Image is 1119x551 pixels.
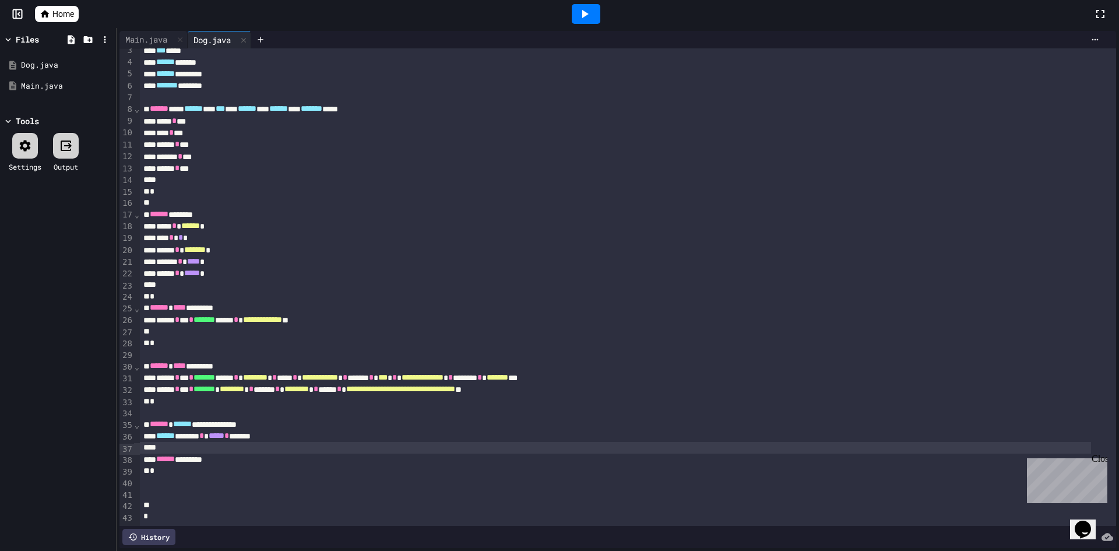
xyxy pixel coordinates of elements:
[119,327,134,339] div: 27
[119,175,134,187] div: 14
[5,5,80,74] div: Chat with us now!Close
[119,466,134,478] div: 39
[16,115,39,127] div: Tools
[134,362,140,371] span: Fold line
[119,221,134,233] div: 18
[119,233,134,244] div: 19
[119,139,134,151] div: 11
[119,57,134,68] div: 4
[52,8,74,20] span: Home
[134,210,140,219] span: Fold line
[1070,504,1107,539] iframe: chat widget
[119,104,134,115] div: 8
[119,373,134,385] div: 31
[119,420,134,431] div: 35
[119,31,188,48] div: Main.java
[119,127,134,139] div: 10
[119,257,134,268] div: 21
[119,501,134,513] div: 42
[119,292,134,303] div: 24
[134,304,140,313] span: Fold line
[134,420,140,430] span: Fold line
[119,45,134,57] div: 3
[119,385,134,396] div: 32
[21,59,112,71] div: Dog.java
[119,115,134,127] div: 9
[119,513,134,524] div: 43
[188,34,237,46] div: Dog.java
[119,245,134,257] div: 20
[134,104,140,114] span: Fold line
[1022,454,1107,503] iframe: chat widget
[21,80,112,92] div: Main.java
[119,408,134,420] div: 34
[119,444,134,455] div: 37
[35,6,79,22] a: Home
[119,80,134,92] div: 6
[16,33,39,45] div: Files
[119,490,134,501] div: 41
[119,478,134,490] div: 40
[119,198,134,209] div: 16
[54,162,78,172] div: Output
[119,338,134,350] div: 28
[119,268,134,280] div: 22
[119,431,134,443] div: 36
[119,350,134,362] div: 29
[122,529,175,545] div: History
[119,163,134,175] div: 13
[119,68,134,80] div: 5
[119,33,173,45] div: Main.java
[9,162,41,172] div: Settings
[119,92,134,104] div: 7
[119,209,134,221] div: 17
[119,187,134,198] div: 15
[119,362,134,373] div: 30
[188,31,251,48] div: Dog.java
[119,315,134,327] div: 26
[119,280,134,292] div: 23
[119,455,134,466] div: 38
[119,397,134,409] div: 33
[119,151,134,163] div: 12
[119,303,134,315] div: 25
